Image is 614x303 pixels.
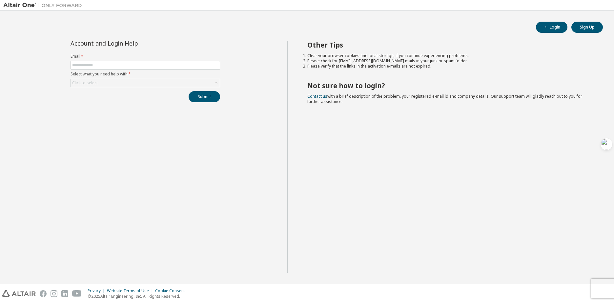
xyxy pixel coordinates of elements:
h2: Not sure how to login? [307,81,591,90]
div: Click to select [72,80,98,86]
img: linkedin.svg [61,290,68,297]
img: Altair One [3,2,85,9]
img: instagram.svg [51,290,57,297]
li: Please verify that the links in the activation e-mails are not expired. [307,64,591,69]
div: Click to select [71,79,220,87]
img: youtube.svg [72,290,82,297]
li: Please check for [EMAIL_ADDRESS][DOMAIN_NAME] mails in your junk or spam folder. [307,58,591,64]
div: Cookie Consent [155,288,189,293]
h2: Other Tips [307,41,591,49]
label: Select what you need help with [71,71,220,77]
span: with a brief description of the problem, your registered e-mail id and company details. Our suppo... [307,93,582,104]
div: Account and Login Help [71,41,190,46]
button: Login [536,22,567,33]
div: Privacy [88,288,107,293]
button: Sign Up [571,22,603,33]
div: Website Terms of Use [107,288,155,293]
p: © 2025 Altair Engineering, Inc. All Rights Reserved. [88,293,189,299]
button: Submit [189,91,220,102]
img: altair_logo.svg [2,290,36,297]
li: Clear your browser cookies and local storage, if you continue experiencing problems. [307,53,591,58]
a: Contact us [307,93,327,99]
label: Email [71,54,220,59]
img: facebook.svg [40,290,47,297]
